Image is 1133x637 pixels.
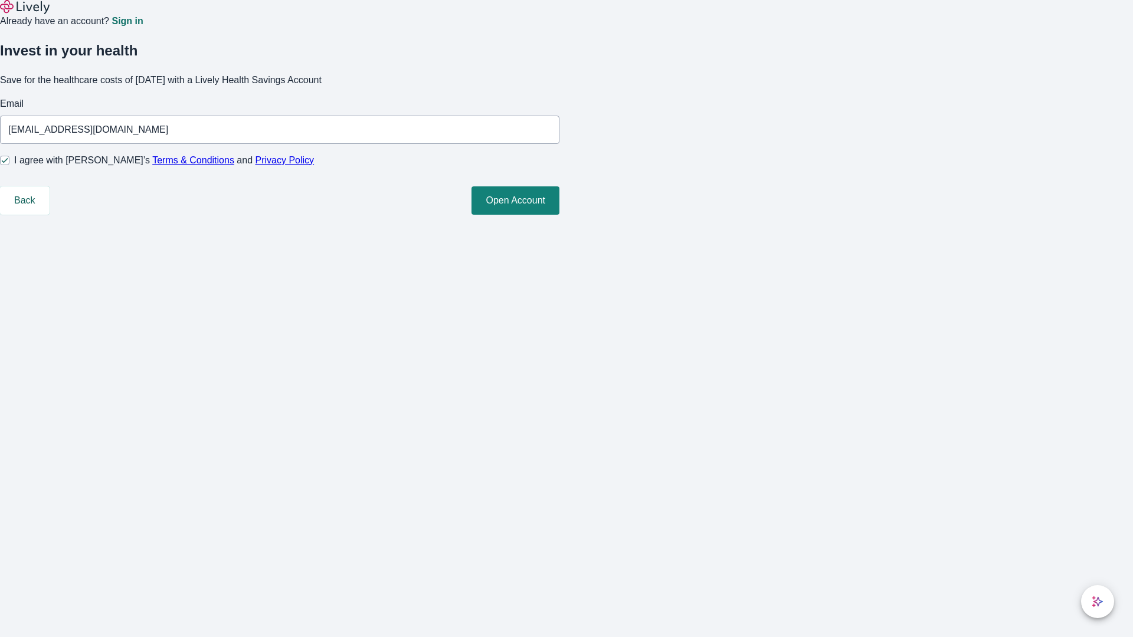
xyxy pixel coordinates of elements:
a: Privacy Policy [256,155,315,165]
a: Terms & Conditions [152,155,234,165]
span: I agree with [PERSON_NAME]’s and [14,153,314,168]
button: chat [1081,585,1114,618]
svg: Lively AI Assistant [1092,596,1103,608]
button: Open Account [471,186,559,215]
a: Sign in [112,17,143,26]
